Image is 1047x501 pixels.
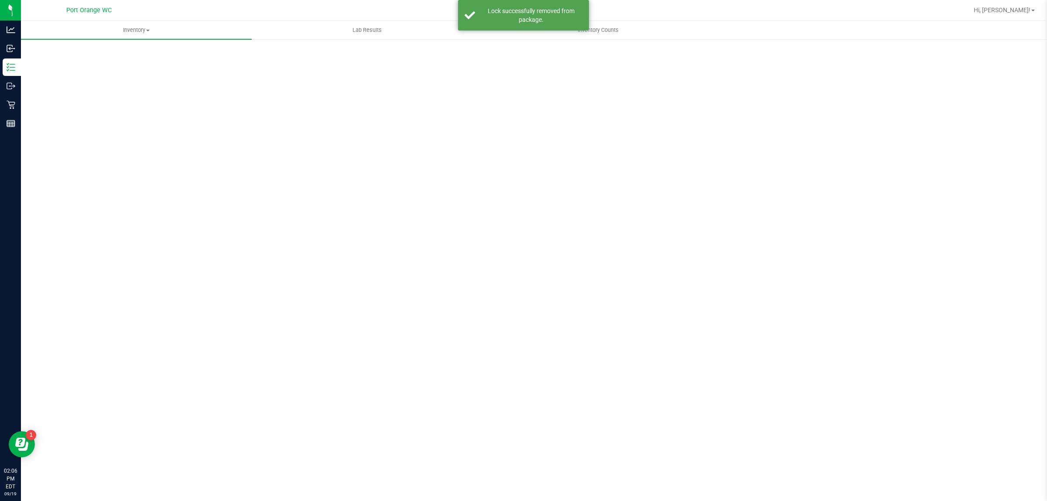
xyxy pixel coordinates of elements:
a: Lab Results [252,21,482,39]
inline-svg: Retail [7,100,15,109]
inline-svg: Inbound [7,44,15,53]
div: Lock successfully removed from package. [480,7,582,24]
inline-svg: Outbound [7,82,15,90]
inline-svg: Inventory [7,63,15,72]
iframe: Resource center unread badge [26,430,36,440]
inline-svg: Analytics [7,25,15,34]
p: 09/19 [4,491,17,497]
span: Hi, [PERSON_NAME]! [974,7,1030,14]
span: Inventory Counts [566,26,630,34]
a: Inventory Counts [482,21,713,39]
a: Inventory [21,21,252,39]
span: Lab Results [341,26,393,34]
inline-svg: Reports [7,119,15,128]
iframe: Resource center [9,431,35,457]
span: Inventory [21,26,252,34]
p: 02:06 PM EDT [4,467,17,491]
span: Port Orange WC [66,7,112,14]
